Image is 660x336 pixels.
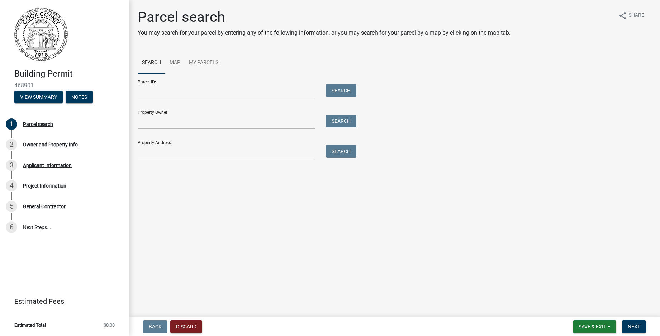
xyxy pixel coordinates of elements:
span: Next [628,324,640,330]
a: Estimated Fees [6,294,118,308]
span: $0.00 [104,323,115,327]
wm-modal-confirm: Notes [66,94,93,100]
wm-modal-confirm: Summary [14,94,63,100]
button: Notes [66,91,93,103]
button: Search [326,145,356,158]
div: 4 [6,180,17,191]
span: Share [628,11,644,20]
div: 3 [6,160,17,171]
div: 1 [6,118,17,130]
i: share [618,11,627,20]
h4: Building Permit [14,69,123,79]
button: Search [326,115,356,127]
button: Save & Exit [573,320,616,333]
a: My Parcels [185,52,223,74]
div: 5 [6,201,17,212]
h1: Parcel search [138,9,511,26]
p: You may search for your parcel by entering any of the following information, or you may search fo... [138,29,511,37]
div: Parcel search [23,122,53,127]
div: Project Information [23,183,66,188]
button: shareShare [613,9,650,23]
span: Save & Exit [579,324,606,330]
a: Search [138,52,165,74]
button: Back [143,320,167,333]
span: 468901 [14,82,115,89]
div: 2 [6,139,17,150]
button: Next [622,320,646,333]
span: Back [149,324,162,330]
div: 6 [6,221,17,233]
div: General Contractor [23,204,66,209]
span: Estimated Total [14,323,46,327]
button: View Summary [14,91,63,103]
button: Discard [170,320,202,333]
a: Map [165,52,185,74]
button: Search [326,84,356,97]
img: Cook County, Georgia [14,8,68,61]
div: Owner and Property Info [23,142,78,147]
div: Applicant Information [23,163,72,168]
